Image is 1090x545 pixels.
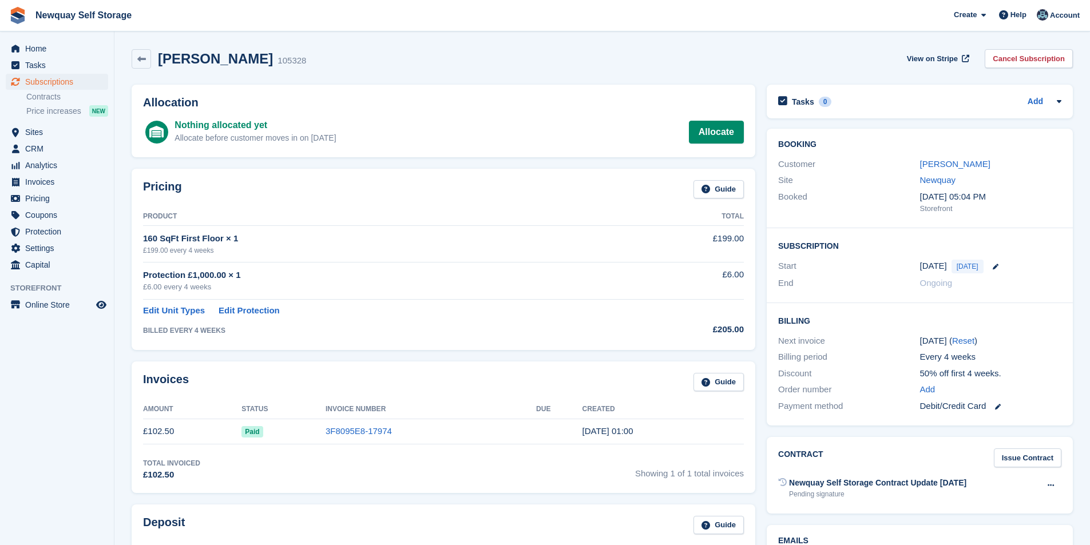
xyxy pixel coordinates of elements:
[6,257,108,273] a: menu
[778,190,919,214] div: Booked
[25,190,94,206] span: Pricing
[582,426,633,436] time: 2025-09-02 00:00:16 UTC
[789,477,966,489] div: Newquay Self Storage Contract Update [DATE]
[158,51,273,66] h2: [PERSON_NAME]
[633,323,744,336] div: £205.00
[6,297,108,313] a: menu
[143,373,189,392] h2: Invoices
[689,121,744,144] a: Allocate
[241,426,263,437] span: Paid
[952,260,984,273] span: [DATE]
[6,74,108,90] a: menu
[326,400,536,419] th: Invoice Number
[26,92,108,102] a: Contracts
[9,7,26,24] img: stora-icon-8386f47178a22dfd0bd8f6a31ec36ba5ce8667c1dd55bd0f319d3a0aa187defe.svg
[143,180,182,199] h2: Pricing
[693,516,744,535] a: Guide
[920,351,1061,364] div: Every 4 weeks
[693,373,744,392] a: Guide
[25,207,94,223] span: Coupons
[1050,10,1080,21] span: Account
[25,57,94,73] span: Tasks
[143,419,241,444] td: £102.50
[143,516,185,535] h2: Deposit
[6,224,108,240] a: menu
[143,325,633,336] div: BILLED EVERY 4 WEEKS
[6,190,108,206] a: menu
[6,41,108,57] a: menu
[26,106,81,117] span: Price increases
[994,448,1061,467] a: Issue Contract
[778,277,919,290] div: End
[920,190,1061,204] div: [DATE] 05:04 PM
[902,49,972,68] a: View on Stripe
[536,400,582,419] th: Due
[778,240,1061,251] h2: Subscription
[952,336,974,345] a: Reset
[143,400,241,419] th: Amount
[6,174,108,190] a: menu
[920,203,1061,214] div: Storefront
[920,383,936,396] a: Add
[778,140,1061,149] h2: Booking
[819,97,832,107] div: 0
[143,96,744,109] h2: Allocation
[954,9,977,21] span: Create
[6,124,108,140] a: menu
[920,367,1061,380] div: 50% off first 4 weeks.
[25,224,94,240] span: Protection
[6,57,108,73] a: menu
[25,141,94,157] span: CRM
[633,226,744,262] td: £199.00
[907,53,958,65] span: View on Stripe
[985,49,1073,68] a: Cancel Subscription
[25,240,94,256] span: Settings
[778,174,919,187] div: Site
[25,174,94,190] span: Invoices
[778,383,919,396] div: Order number
[778,351,919,364] div: Billing period
[143,458,200,468] div: Total Invoiced
[175,118,336,132] div: Nothing allocated yet
[920,175,956,185] a: Newquay
[6,141,108,157] a: menu
[778,448,823,467] h2: Contract
[25,297,94,313] span: Online Store
[920,400,1061,413] div: Debit/Credit Card
[778,158,919,171] div: Customer
[278,54,306,67] div: 105328
[693,180,744,199] a: Guide
[94,298,108,312] a: Preview store
[1037,9,1048,21] img: Colette Pearce
[6,207,108,223] a: menu
[1028,96,1043,109] a: Add
[143,281,633,293] div: £6.00 every 4 weeks
[25,124,94,140] span: Sites
[241,400,326,419] th: Status
[633,208,744,226] th: Total
[25,257,94,273] span: Capital
[175,132,336,144] div: Allocate before customer moves in on [DATE]
[792,97,814,107] h2: Tasks
[31,6,136,25] a: Newquay Self Storage
[6,240,108,256] a: menu
[143,304,205,317] a: Edit Unit Types
[143,269,633,282] div: Protection £1,000.00 × 1
[920,260,947,273] time: 2025-09-02 00:00:00 UTC
[1010,9,1026,21] span: Help
[633,262,744,299] td: £6.00
[778,315,1061,326] h2: Billing
[219,304,280,317] a: Edit Protection
[635,458,744,482] span: Showing 1 of 1 total invoices
[25,157,94,173] span: Analytics
[920,159,990,169] a: [PERSON_NAME]
[582,400,744,419] th: Created
[778,260,919,273] div: Start
[778,400,919,413] div: Payment method
[26,105,108,117] a: Price increases NEW
[89,105,108,117] div: NEW
[920,335,1061,348] div: [DATE] ( )
[789,489,966,499] div: Pending signature
[143,208,633,226] th: Product
[143,245,633,256] div: £199.00 every 4 weeks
